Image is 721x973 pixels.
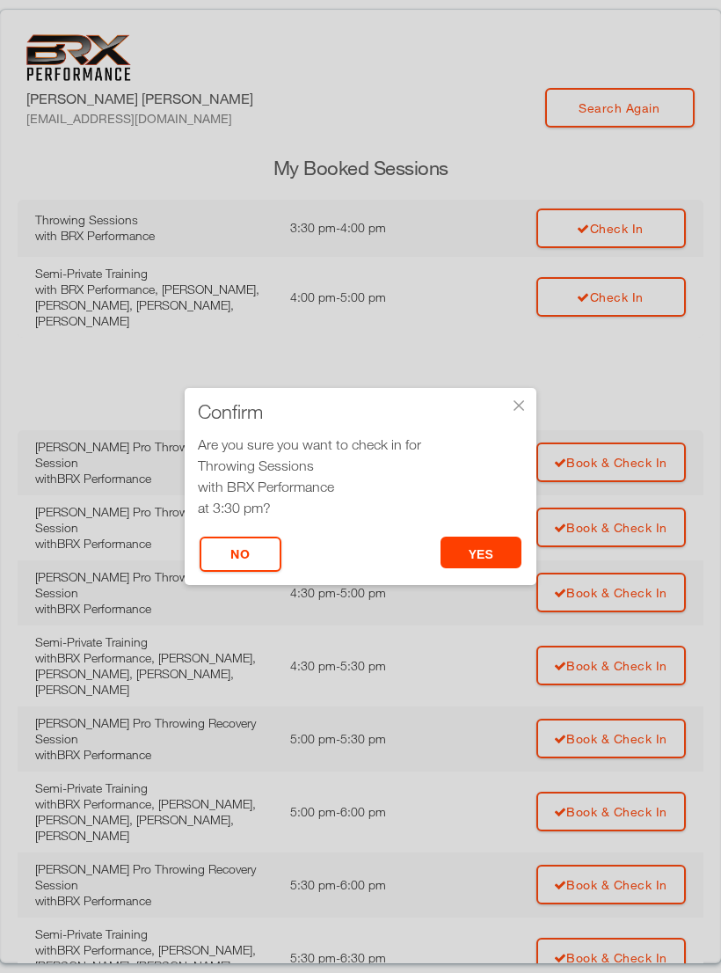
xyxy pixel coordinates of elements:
span: Confirm [198,403,263,421]
button: yes [441,537,522,568]
div: Are you sure you want to check in for at 3:30 pm? [198,434,523,518]
div: × [510,397,528,414]
button: No [200,537,281,572]
div: with BRX Performance [198,476,523,497]
div: Throwing Sessions [198,455,523,476]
